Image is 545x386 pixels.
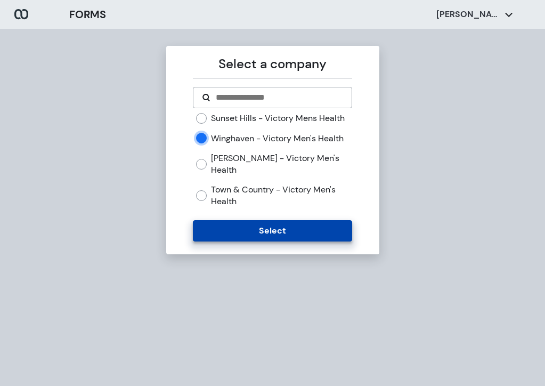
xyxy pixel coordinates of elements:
input: Search [215,91,343,104]
label: Winghaven - Victory Men's Health [211,133,344,144]
label: Town & Country - Victory Men's Health [211,184,352,207]
label: [PERSON_NAME] - Victory Men's Health [211,152,352,175]
label: Sunset Hills - Victory Mens Health [211,112,345,124]
button: Select [193,220,352,242]
p: Select a company [193,54,352,74]
h3: FORMS [69,6,106,22]
p: [PERSON_NAME] [436,9,500,20]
